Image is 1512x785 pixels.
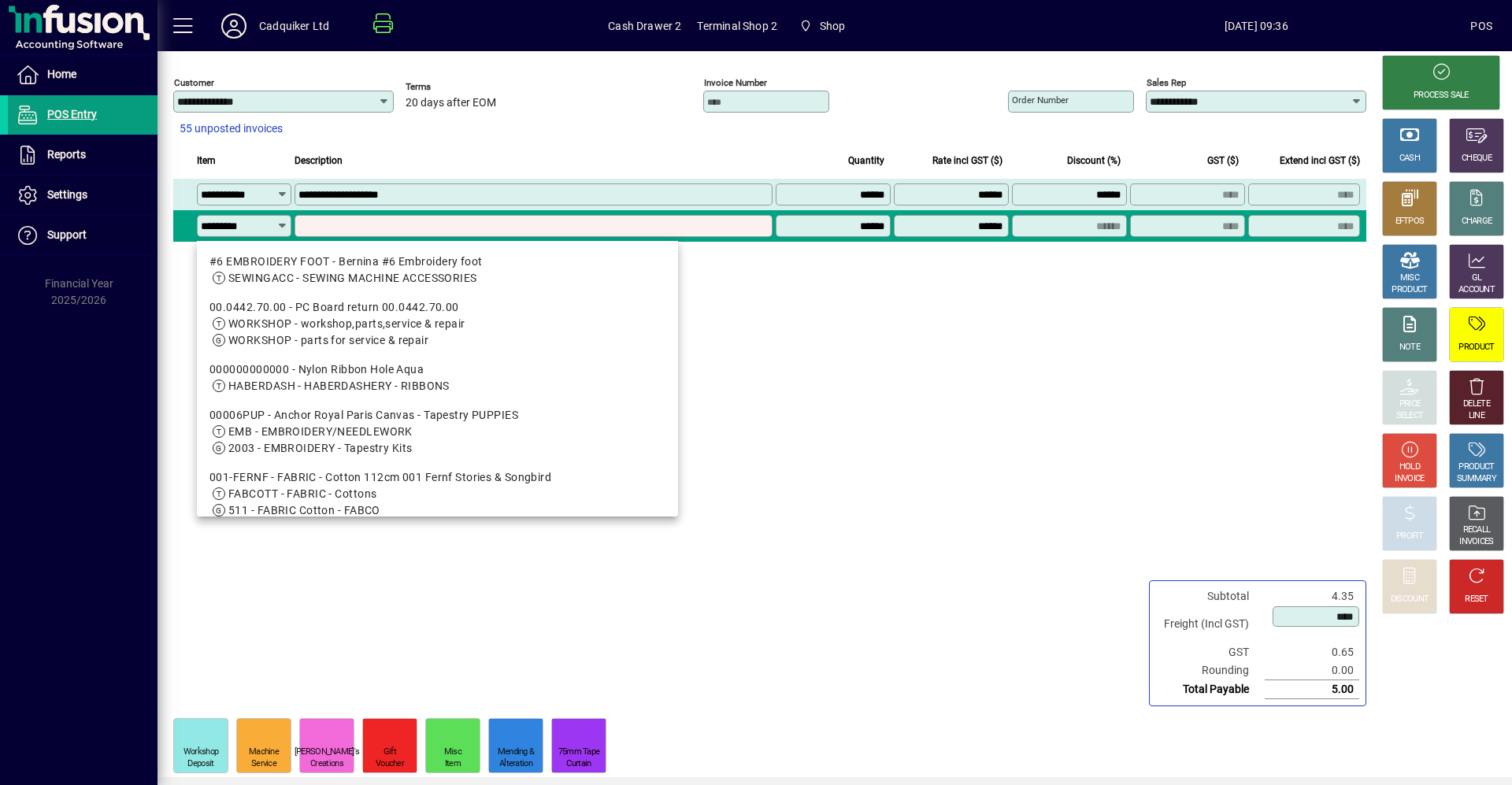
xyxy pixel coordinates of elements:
[8,135,157,175] a: Reports
[187,758,213,770] div: Deposit
[1472,272,1482,284] div: GL
[1156,680,1265,699] td: Total Payable
[180,120,283,137] span: 55 unposted invoices
[608,13,681,39] span: Cash Drawer 2
[1391,594,1429,605] div: DISCOUNT
[228,380,450,392] span: HABERDASH - HABERDASHERY - RIBBONS
[197,401,678,463] mat-option: 00006PUP - Anchor Royal Paris Canvas - Tapestry PUPPIES
[1470,13,1492,39] div: POS
[1280,152,1360,169] span: Extend incl GST ($)
[209,469,665,486] div: 001-FERNF - FABRIC - Cotton 112cm 001 Fernf Stories & Songbird
[848,152,884,169] span: Quantity
[228,425,413,438] span: EMB - EMBROIDERY/NEEDLEWORK
[445,758,461,770] div: Item
[259,13,329,39] div: Cadquiker Ltd
[249,746,279,758] div: Machine
[197,293,678,355] mat-option: 00.0442.70.00 - PC Board return 00.0442.70.00
[1463,524,1491,536] div: RECALL
[173,115,289,143] button: 55 unposted invoices
[209,254,665,270] div: #6 EMBROIDERY FOOT - Bernina #6 Embroidery foot
[47,148,86,161] span: Reports
[8,176,157,215] a: Settings
[295,746,360,758] div: [PERSON_NAME]'s
[1156,643,1265,661] td: GST
[1399,398,1421,410] div: PRICE
[310,758,343,770] div: Creations
[1396,410,1424,422] div: SELECT
[1042,13,1470,39] span: [DATE] 09:36
[697,13,777,39] span: Terminal Shop 2
[1147,77,1186,88] mat-label: Sales rep
[1458,461,1494,473] div: PRODUCT
[251,758,276,770] div: Service
[1265,661,1359,680] td: 0.00
[1396,531,1423,542] div: PROFIT
[1465,594,1488,605] div: RESET
[498,746,535,758] div: Mending &
[1265,643,1359,661] td: 0.65
[197,355,678,401] mat-option: 000000000000 - Nylon Ribbon Hole Aqua
[793,12,851,40] span: Shop
[228,317,465,330] span: WORKSHOP - workshop,parts,service & repair
[1458,342,1494,354] div: PRODUCT
[47,228,87,241] span: Support
[1067,152,1121,169] span: Discount (%)
[197,463,678,525] mat-option: 001-FERNF - FABRIC - Cotton 112cm 001 Fernf Stories & Songbird
[1463,398,1490,410] div: DELETE
[209,299,665,316] div: 00.0442.70.00 - PC Board return 00.0442.70.00
[1459,536,1493,548] div: INVOICES
[566,758,591,770] div: Curtain
[1156,661,1265,680] td: Rounding
[1265,587,1359,605] td: 4.35
[384,746,396,758] div: Gift
[1265,680,1359,699] td: 5.00
[558,746,600,758] div: 75mm Tape
[932,152,1002,169] span: Rate incl GST ($)
[47,108,97,120] span: POS Entry
[1156,587,1265,605] td: Subtotal
[444,746,461,758] div: Misc
[1207,152,1239,169] span: GST ($)
[47,68,76,80] span: Home
[1399,342,1420,354] div: NOTE
[228,442,412,454] span: 2003 - EMBROIDERY - Tapestry Kits
[1392,284,1427,296] div: PRODUCT
[197,247,678,293] mat-option: #6 EMBROIDERY FOOT - Bernina #6 Embroidery foot
[406,82,500,92] span: Terms
[1395,216,1425,228] div: EFTPOS
[1457,473,1496,485] div: SUMMARY
[1400,272,1419,284] div: MISC
[209,407,665,424] div: 00006PUP - Anchor Royal Paris Canvas - Tapestry PUPPIES
[499,758,532,770] div: Alteration
[197,152,216,169] span: Item
[1399,153,1420,165] div: CASH
[1462,216,1492,228] div: CHARGE
[704,77,767,88] mat-label: Invoice number
[406,97,496,109] span: 20 days after EOM
[1458,284,1495,296] div: ACCOUNT
[1012,94,1069,106] mat-label: Order number
[1462,153,1492,165] div: CHEQUE
[295,152,343,169] span: Description
[376,758,404,770] div: Voucher
[228,487,376,500] span: FABCOTT - FABRIC - Cottons
[8,55,157,94] a: Home
[209,12,259,40] button: Profile
[47,188,87,201] span: Settings
[183,746,218,758] div: Workshop
[1395,473,1424,485] div: INVOICE
[228,272,477,284] span: SEWINGACC - SEWING MACHINE ACCESSORIES
[1156,605,1265,643] td: Freight (Incl GST)
[209,361,665,378] div: 000000000000 - Nylon Ribbon Hole Aqua
[1414,90,1469,102] div: PROCESS SALE
[8,216,157,255] a: Support
[820,13,846,39] span: Shop
[1469,410,1484,422] div: LINE
[228,334,428,346] span: WORKSHOP - parts for service & repair
[1399,461,1420,473] div: HOLD
[228,504,380,517] span: 511 - FABRIC Cotton - FABCO
[174,77,214,88] mat-label: Customer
